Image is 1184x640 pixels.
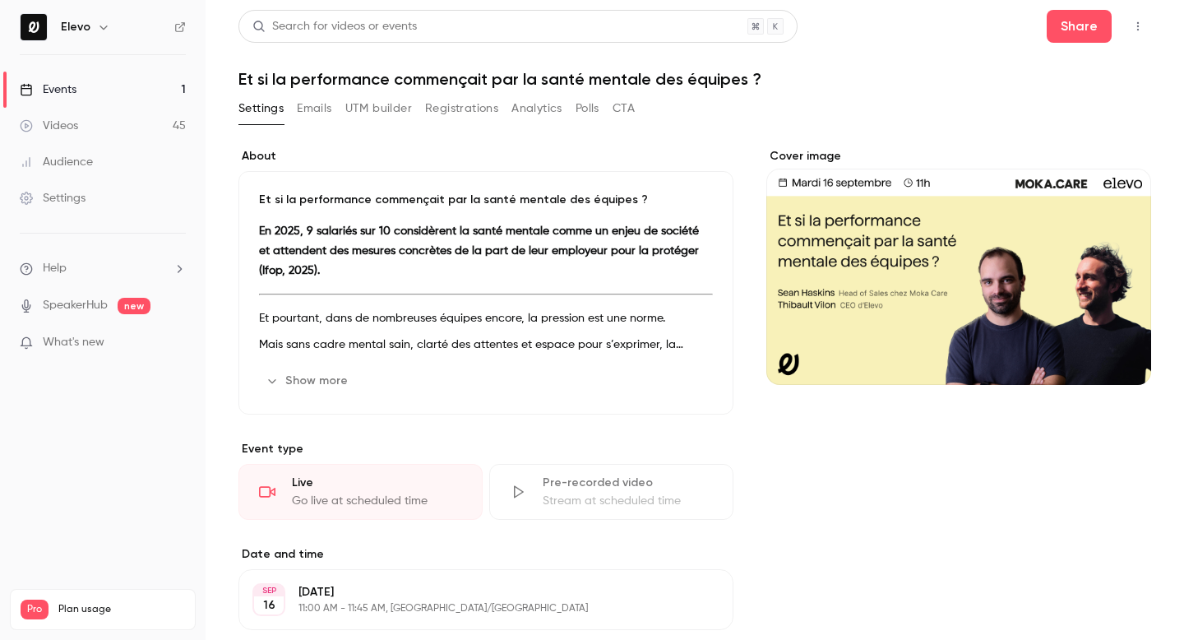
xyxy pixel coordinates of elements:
span: What's new [43,334,104,351]
button: cover-image [1105,339,1138,372]
span: Plan usage [58,603,185,616]
h1: Et si la performance commençait par la santé mentale des équipes ? [238,69,1151,89]
p: Et pourtant, dans de nombreuses équipes encore, la pression est une norme. [259,308,713,328]
div: Stream at scheduled time [543,493,713,509]
button: Polls [576,95,599,122]
div: Events [20,81,76,98]
button: Settings [238,95,284,122]
label: Cover image [766,148,1151,165]
p: / 300 [148,619,185,634]
iframe: Noticeable Trigger [166,336,186,350]
img: Elevo [21,14,47,40]
div: Settings [20,190,86,206]
p: Videos [21,619,52,634]
div: Audience [20,154,93,170]
div: SEP [254,585,284,596]
p: 11:00 AM - 11:45 AM, [GEOGRAPHIC_DATA]/[GEOGRAPHIC_DATA] [298,602,646,615]
div: Search for videos or events [252,18,417,35]
button: CTA [613,95,635,122]
button: Registrations [425,95,498,122]
button: Show more [259,368,358,394]
button: Analytics [511,95,562,122]
div: Pre-recorded videoStream at scheduled time [489,464,733,520]
span: 45 [148,622,160,632]
p: Event type [238,441,733,457]
span: new [118,298,150,314]
div: Live [292,475,462,491]
label: About [238,148,733,165]
a: SpeakerHub [43,297,108,314]
div: Pre-recorded video [543,475,713,491]
strong: En 2025, 9 salariés sur 10 considèrent la santé mentale comme un enjeu de société et attendent de... [259,225,699,276]
p: 16 [263,597,275,614]
p: [DATE] [298,584,646,601]
p: Mais sans cadre mental sain, clarté des attentes et espace pour s’exprimer, la motivation s’effri... [259,335,713,355]
button: Emails [297,95,331,122]
li: help-dropdown-opener [20,260,186,277]
span: Help [43,260,67,277]
p: Et si la performance commençait par la santé mentale des équipes ? [259,192,713,208]
section: Cover image [766,148,1151,385]
button: UTM builder [345,95,412,122]
div: Videos [20,118,78,134]
div: Go live at scheduled time [292,493,462,509]
label: Date and time [238,546,733,563]
button: Share [1047,10,1112,43]
h6: Elevo [61,19,90,35]
span: Pro [21,600,49,619]
div: LiveGo live at scheduled time [238,464,483,520]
